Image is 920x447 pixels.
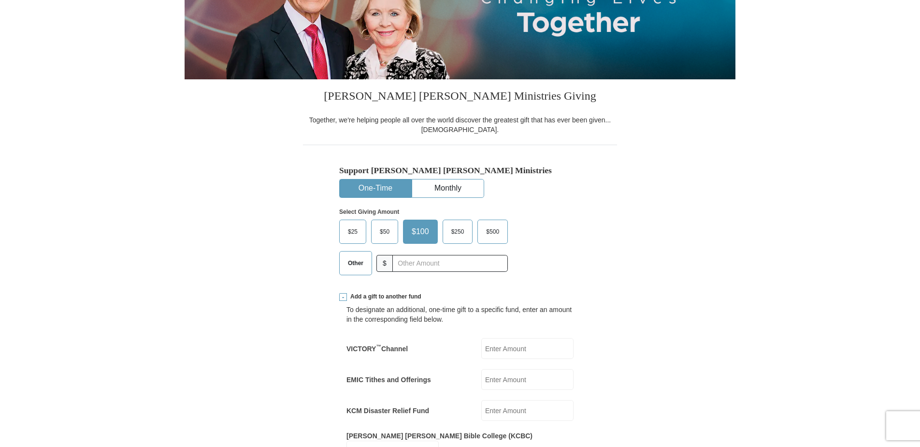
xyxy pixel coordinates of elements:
div: To designate an additional, one-time gift to a specific fund, enter an amount in the correspondin... [346,305,574,324]
input: Enter Amount [481,369,574,390]
label: [PERSON_NAME] [PERSON_NAME] Bible College (KCBC) [346,431,532,441]
span: $250 [446,224,469,239]
input: Enter Amount [481,400,574,421]
strong: Select Giving Amount [339,209,399,215]
sup: ™ [376,343,381,349]
span: $500 [481,224,504,239]
label: KCM Disaster Relief Fund [346,406,429,416]
input: Enter Amount [481,338,574,359]
label: VICTORY Channel [346,344,408,354]
span: Add a gift to another fund [347,293,421,301]
input: Other Amount [392,255,508,272]
button: One-Time [340,179,411,197]
span: $100 [407,224,434,239]
span: $ [376,255,393,272]
h3: [PERSON_NAME] [PERSON_NAME] Ministries Giving [303,79,617,115]
div: Together, we're helping people all over the world discover the greatest gift that has ever been g... [303,115,617,134]
label: EMIC Tithes and Offerings [346,375,431,385]
h5: Support [PERSON_NAME] [PERSON_NAME] Ministries [339,165,581,176]
span: $50 [375,224,394,239]
span: Other [343,256,368,270]
span: $25 [343,224,362,239]
button: Monthly [412,179,484,197]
